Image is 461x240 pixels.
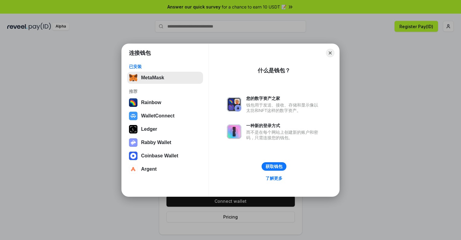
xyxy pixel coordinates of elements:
img: svg+xml,%3Csvg%20width%3D%22120%22%20height%3D%22120%22%20viewBox%3D%220%200%20120%20120%22%20fil... [129,98,137,107]
img: svg+xml,%3Csvg%20xmlns%3D%22http%3A%2F%2Fwww.w3.org%2F2000%2Fsvg%22%20fill%3D%22none%22%20viewBox... [227,124,241,139]
a: 了解更多 [262,174,286,182]
div: 钱包用于发送、接收、存储和显示像以太坊和NFT这样的数字资产。 [246,102,321,113]
div: 一种新的登录方式 [246,123,321,128]
button: MetaMask [127,72,203,84]
button: Argent [127,163,203,175]
div: Ledger [141,127,157,132]
div: WalletConnect [141,113,175,119]
img: svg+xml,%3Csvg%20width%3D%2228%22%20height%3D%2228%22%20viewBox%3D%220%200%2028%2028%22%20fill%3D... [129,165,137,173]
div: Argent [141,166,157,172]
img: svg+xml,%3Csvg%20fill%3D%22none%22%20height%3D%2233%22%20viewBox%3D%220%200%2035%2033%22%20width%... [129,74,137,82]
button: Ledger [127,123,203,135]
img: svg+xml,%3Csvg%20xmlns%3D%22http%3A%2F%2Fwww.w3.org%2F2000%2Fsvg%22%20fill%3D%22none%22%20viewBox... [129,138,137,147]
h1: 连接钱包 [129,49,151,57]
img: svg+xml,%3Csvg%20xmlns%3D%22http%3A%2F%2Fwww.w3.org%2F2000%2Fsvg%22%20fill%3D%22none%22%20viewBox... [227,97,241,112]
div: 了解更多 [266,176,282,181]
img: svg+xml,%3Csvg%20xmlns%3D%22http%3A%2F%2Fwww.w3.org%2F2000%2Fsvg%22%20width%3D%2228%22%20height%3... [129,125,137,133]
button: WalletConnect [127,110,203,122]
img: svg+xml,%3Csvg%20width%3D%2228%22%20height%3D%2228%22%20viewBox%3D%220%200%2028%2028%22%20fill%3D... [129,112,137,120]
div: 已安装 [129,64,201,69]
button: 获取钱包 [262,162,286,171]
img: svg+xml,%3Csvg%20width%3D%2228%22%20height%3D%2228%22%20viewBox%3D%220%200%2028%2028%22%20fill%3D... [129,152,137,160]
div: 您的数字资产之家 [246,96,321,101]
div: 获取钱包 [266,164,282,169]
button: Coinbase Wallet [127,150,203,162]
div: Coinbase Wallet [141,153,178,159]
div: MetaMask [141,75,164,81]
button: Close [326,49,334,57]
button: Rabby Wallet [127,136,203,149]
div: Rabby Wallet [141,140,171,145]
button: Rainbow [127,97,203,109]
div: Rainbow [141,100,161,105]
div: 而不是在每个网站上创建新的账户和密码，只需连接您的钱包。 [246,130,321,140]
div: 推荐 [129,89,201,94]
div: 什么是钱包？ [258,67,290,74]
